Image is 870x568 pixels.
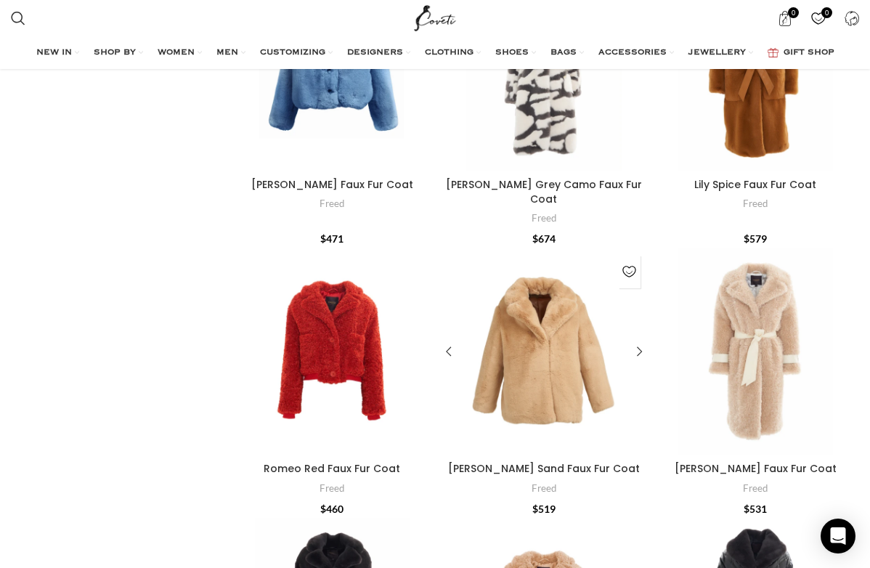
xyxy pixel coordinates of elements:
div: Main navigation [4,38,866,68]
a: CLOTHING [425,38,481,68]
a: Search [4,4,33,33]
span: GIFT SHOP [784,47,834,59]
a: WOMEN [158,38,202,68]
a: SHOP BY [94,38,143,68]
span: MEN [216,47,238,59]
a: DESIGNERS [347,38,410,68]
span: $ [744,232,749,245]
bdi: 519 [532,503,556,515]
span: 0 [821,7,832,18]
bdi: 471 [320,232,343,245]
a: Romeo Red Faux Fur Coat [264,461,400,476]
span: 0 [788,7,799,18]
span: $ [320,232,326,245]
a: Freed [743,197,768,211]
span: CUSTOMIZING [260,47,325,59]
a: NEW IN [36,38,79,68]
a: ACCESSORIES [598,38,674,68]
a: 0 [770,4,800,33]
img: GiftBag [768,48,778,57]
span: CLOTHING [425,47,473,59]
span: $ [532,232,538,245]
bdi: 531 [744,503,767,515]
a: MEN [216,38,245,68]
a: JEWELLERY [688,38,753,68]
a: BAGS [550,38,584,68]
bdi: 674 [532,232,556,245]
span: $ [744,503,749,515]
span: SHOP BY [94,47,136,59]
a: GIFT SHOP [768,38,834,68]
div: Open Intercom Messenger [821,519,855,553]
bdi: 579 [744,232,767,245]
a: Site logo [411,11,460,23]
a: SHOES [495,38,536,68]
a: 0 [803,4,833,33]
a: Freed [532,482,556,495]
span: $ [532,503,538,515]
bdi: 460 [320,503,343,515]
a: Riley Sand Faux Fur Coat [440,248,648,456]
a: Freed [320,197,344,211]
span: ACCESSORIES [598,47,667,59]
a: Romeo Red Faux Fur Coat [229,248,436,456]
span: DESIGNERS [347,47,403,59]
a: Freed [532,211,556,225]
div: My Wishlist [803,4,833,33]
a: Freed [743,482,768,495]
span: NEW IN [36,47,72,59]
a: Freed [320,482,344,495]
a: Violet Sandy Faux Fur Coat [652,248,860,456]
span: SHOES [495,47,529,59]
a: [PERSON_NAME] Sand Faux Fur Coat [448,461,640,476]
a: CUSTOMIZING [260,38,333,68]
a: [PERSON_NAME] Faux Fur Coat [675,461,837,476]
a: [PERSON_NAME] Faux Fur Coat [251,177,413,192]
a: [PERSON_NAME] Grey Camo Faux Fur Coat [446,177,642,206]
a: Lily Spice Faux Fur Coat [694,177,816,192]
span: JEWELLERY [688,47,746,59]
span: $ [320,503,326,515]
span: BAGS [550,47,577,59]
span: WOMEN [158,47,195,59]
